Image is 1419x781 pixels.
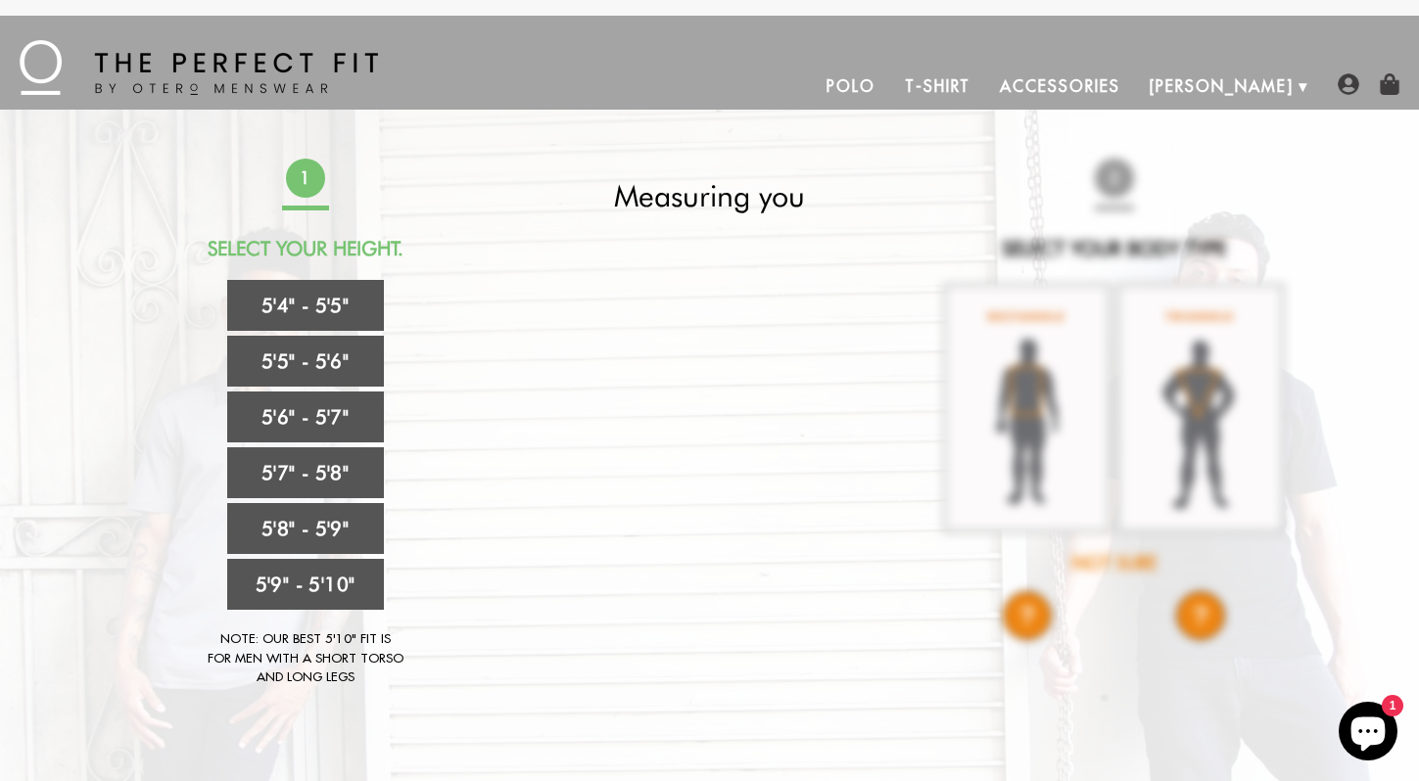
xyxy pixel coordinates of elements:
a: 5'4" - 5'5" [227,280,384,331]
span: 1 [285,159,324,198]
img: user-account-icon.png [1338,73,1359,95]
a: T-Shirt [890,63,985,110]
img: The Perfect Fit - by Otero Menswear - Logo [20,40,378,95]
a: Accessories [985,63,1134,110]
a: 5'6" - 5'7" [227,391,384,442]
a: 5'8" - 5'9" [227,503,384,554]
h2: Select Your Height. [132,237,479,260]
inbox-online-store-chat: Shopify online store chat [1333,702,1403,765]
img: shopping-bag-icon.png [1379,73,1400,95]
div: Note: Our best 5'10" fit is for men with a short torso and long legs [208,629,403,687]
a: 5'9" - 5'10" [227,559,384,610]
a: [PERSON_NAME] [1135,63,1308,110]
a: Polo [812,63,890,110]
h2: Measuring you [537,178,883,213]
a: 5'5" - 5'6" [227,336,384,387]
a: 5'7" - 5'8" [227,447,384,498]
